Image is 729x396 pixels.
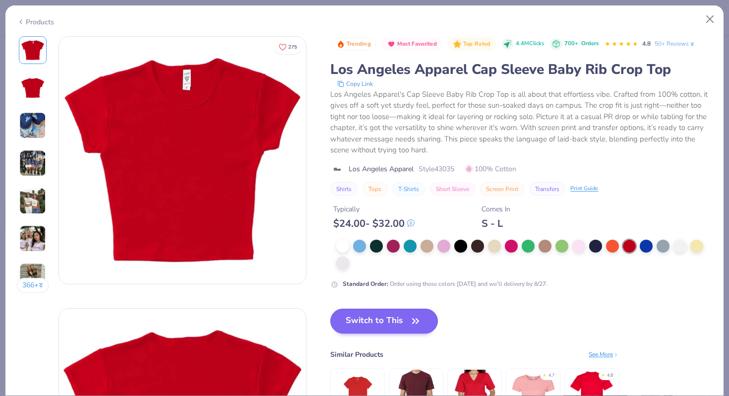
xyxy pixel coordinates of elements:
button: Badge Button [382,38,442,51]
div: ★ [601,372,605,376]
div: Los Angeles Apparel's Cap Sleeve Baby Rib Crop Top is all about that effortless vibe. Crafted fro... [330,89,712,156]
span: Most Favorited [397,41,437,47]
a: 50+ Reviews [655,39,696,48]
button: Tops [363,182,387,196]
button: Like [274,40,302,54]
button: Shirts [330,182,358,196]
div: Order using these colors [DATE] and we’ll delivery by 8/27. [343,279,547,288]
span: 100% Cotton [465,164,516,174]
span: Style 43035 [419,164,454,174]
button: 366+ [17,278,49,293]
div: 4.8 Stars [605,36,638,52]
div: Products [17,17,54,27]
div: Print Guide [570,185,598,193]
button: Transfers [529,182,565,196]
img: User generated content [19,150,46,177]
span: Orders [581,40,599,47]
img: Back [21,76,45,100]
button: Screen Print [480,182,524,196]
button: copy to clipboard [334,79,376,89]
span: 275 [288,45,297,50]
button: T-Shirts [392,182,425,196]
div: 4.7 [548,372,554,379]
div: S - L [482,217,510,230]
div: ★ [543,372,547,376]
img: Trending sort [337,40,345,48]
img: Most Favorited sort [387,40,395,48]
img: brand logo [330,165,344,173]
img: Top Rated sort [453,40,461,48]
div: $ 24.00 - $ 32.00 [333,217,415,230]
img: User generated content [19,112,46,139]
button: Short Sleeve [430,182,475,196]
div: Los Angeles Apparel Cap Sleeve Baby Rib Crop Top [330,60,712,79]
span: Top Rated [463,41,491,47]
span: 4.8 [642,40,651,48]
div: See More [589,350,619,359]
div: 4.8 [607,372,613,379]
img: User generated content [19,263,46,290]
span: Trending [347,41,371,47]
span: Los Angeles Apparel [349,164,414,174]
button: Switch to This [330,309,438,333]
button: Badge Button [448,38,495,51]
button: Close [701,10,720,29]
img: Front [21,38,45,62]
img: User generated content [19,188,46,214]
div: Similar Products [330,349,383,360]
button: Badge Button [331,38,376,51]
div: Typically [333,204,415,214]
div: Comes In [482,204,510,214]
div: 700+ [564,40,599,48]
span: 4.4M Clicks [516,40,544,48]
img: User generated content [19,225,46,252]
img: Front [59,37,306,284]
strong: Standard Order : [343,280,388,288]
